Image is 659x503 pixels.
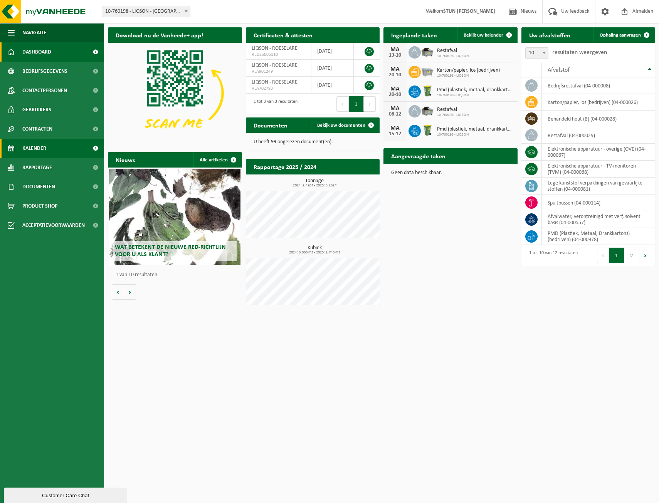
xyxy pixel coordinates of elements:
span: 10-760198 - LIQSON [437,113,469,117]
span: Restafval [437,48,469,54]
div: MA [387,125,403,131]
span: Pmd (plastiek, metaal, drankkartons) (bedrijven) [437,126,514,132]
img: WB-0240-HPE-GN-50 [421,84,434,97]
button: 1 [349,96,364,112]
h2: Aangevraagde taken [383,148,453,163]
h2: Documenten [246,117,295,132]
label: resultaten weergeven [552,49,607,55]
span: Dashboard [22,42,51,62]
h2: Uw afvalstoffen [521,27,578,42]
button: Next [639,248,651,263]
span: Navigatie [22,23,46,42]
span: VLA702793 [252,86,306,92]
td: behandeld hout (B) (04-000028) [542,111,656,127]
span: 10-760198 - LIQSON [437,93,514,98]
span: LIQSON - ROESELARE [252,45,298,51]
span: VLA901249 [252,69,306,75]
p: 1 van 10 resultaten [116,272,238,278]
a: Bekijk rapportage [322,174,379,189]
button: 1 [609,248,624,263]
span: Karton/papier, los (bedrijven) [437,67,500,74]
button: 2 [624,248,639,263]
a: Bekijk uw kalender [457,27,517,43]
img: WB-2500-GAL-GY-01 [421,65,434,78]
div: 13-10 [387,53,403,58]
span: Ophaling aanvragen [600,33,641,38]
h2: Ingeplande taken [383,27,445,42]
span: Bekijk uw documenten [317,123,365,128]
button: Vorige [112,284,124,300]
a: Ophaling aanvragen [593,27,654,43]
span: Documenten [22,177,55,196]
span: 10 [526,48,548,59]
button: Previous [597,248,609,263]
span: 10-760198 - LIQSON [437,54,469,59]
span: 10-760198 - LIQSON - ROESELARE [102,6,190,17]
img: WB-5000-GAL-GY-01 [421,45,434,58]
span: LIQSON - ROESELARE [252,62,298,68]
td: [DATE] [311,60,354,77]
button: Volgende [124,284,136,300]
button: Previous [336,96,349,112]
h2: Nieuws [108,152,143,167]
span: 10-760198 - LIQSON [437,74,500,78]
td: elektronische apparatuur - overige (OVE) (04-000067) [542,144,656,161]
td: [DATE] [311,77,354,94]
span: Restafval [437,107,469,113]
span: Bedrijfsgegevens [22,62,67,81]
h3: Tonnage [250,178,380,188]
td: spuitbussen (04-000114) [542,194,656,211]
div: 20-10 [387,92,403,97]
div: 15-12 [387,131,403,137]
td: [DATE] [311,43,354,60]
span: RED25005110 [252,52,306,58]
div: 20-10 [387,72,403,78]
span: Wat betekent de nieuwe RED-richtlijn voor u als klant? [115,244,226,258]
td: afvalwater, verontreinigd met verf, solvent basis (04-000557) [542,211,656,228]
span: Contactpersonen [22,81,67,100]
button: Next [364,96,376,112]
div: MA [387,106,403,112]
strong: STIJN [PERSON_NAME] [443,8,495,14]
h2: Download nu de Vanheede+ app! [108,27,211,42]
span: Contracten [22,119,52,139]
p: Geen data beschikbaar. [391,170,510,176]
span: 2024: 2,420 t - 2025: 3,262 t [250,184,380,188]
img: Download de VHEPlus App [108,43,242,143]
td: karton/papier, los (bedrijven) (04-000026) [542,94,656,111]
span: Rapportage [22,158,52,177]
a: Wat betekent de nieuwe RED-richtlijn voor u als klant? [109,169,240,265]
a: Alle artikelen [193,152,241,168]
div: 1 tot 3 van 3 resultaten [250,96,298,112]
iframe: chat widget [4,486,129,503]
td: lege kunststof verpakkingen van gevaarlijke stoffen (04-000081) [542,178,656,194]
td: PMD (Plastiek, Metaal, Drankkartons) (bedrijven) (04-000978) [542,228,656,245]
span: Gebruikers [22,100,51,119]
td: restafval (04-000029) [542,127,656,144]
div: MA [387,86,403,92]
a: Bekijk uw documenten [311,117,379,133]
div: 08-12 [387,112,403,117]
h2: Certificaten & attesten [246,27,320,42]
span: Afvalstof [548,67,570,73]
div: 1 tot 10 van 12 resultaten [525,247,578,264]
p: U heeft 99 ongelezen document(en). [254,139,372,145]
td: bedrijfsrestafval (04-000008) [542,77,656,94]
img: WB-0240-HPE-GN-50 [421,124,434,137]
span: Acceptatievoorwaarden [22,216,85,235]
h3: Kubiek [250,245,380,255]
span: Product Shop [22,196,57,216]
span: LIQSON - ROESELARE [252,79,298,85]
span: Bekijk uw kalender [464,33,503,38]
td: elektronische apparatuur - TV-monitoren (TVM) (04-000068) [542,161,656,178]
span: Kalender [22,139,46,158]
span: 2024: 0,000 m3 - 2025: 2,740 m3 [250,251,380,255]
span: Pmd (plastiek, metaal, drankkartons) (bedrijven) [437,87,514,93]
div: MA [387,66,403,72]
span: 10-760198 - LIQSON [437,132,514,137]
h2: Rapportage 2025 / 2024 [246,159,324,174]
span: 10 [525,47,548,59]
div: MA [387,47,403,53]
